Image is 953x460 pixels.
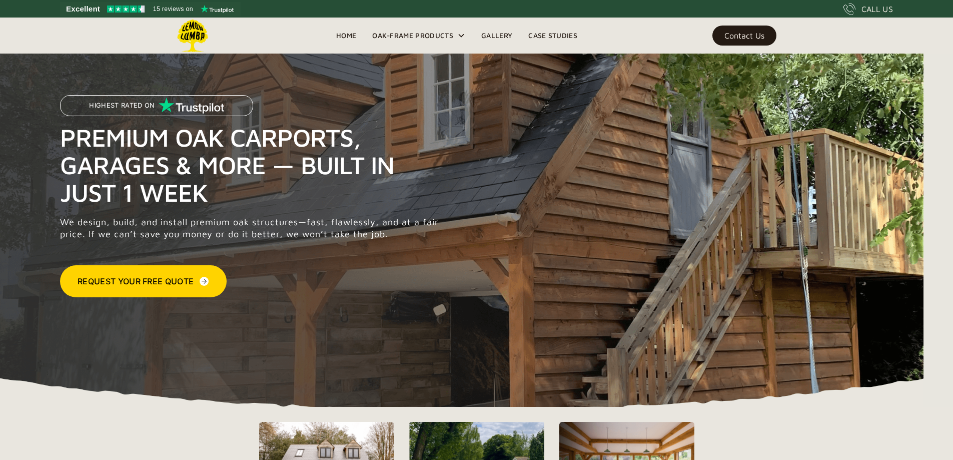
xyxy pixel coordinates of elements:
[60,2,241,16] a: See Lemon Lumba reviews on Trustpilot
[60,124,444,206] h1: Premium Oak Carports, Garages & More — Built in Just 1 Week
[60,216,444,240] p: We design, build, and install premium oak structures—fast, flawlessly, and at a fair price. If we...
[60,95,253,124] a: Highest Rated on
[364,18,473,54] div: Oak-Frame Products
[861,3,893,15] div: CALL US
[107,6,145,13] img: Trustpilot 4.5 stars
[78,275,194,287] div: Request Your Free Quote
[201,5,234,13] img: Trustpilot logo
[724,32,764,39] div: Contact Us
[328,28,364,43] a: Home
[372,30,453,42] div: Oak-Frame Products
[520,28,585,43] a: Case Studies
[89,102,155,109] p: Highest Rated on
[843,3,893,15] a: CALL US
[712,26,776,46] a: Contact Us
[153,3,193,15] span: 15 reviews on
[66,3,100,15] span: Excellent
[473,28,520,43] a: Gallery
[60,265,227,297] a: Request Your Free Quote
